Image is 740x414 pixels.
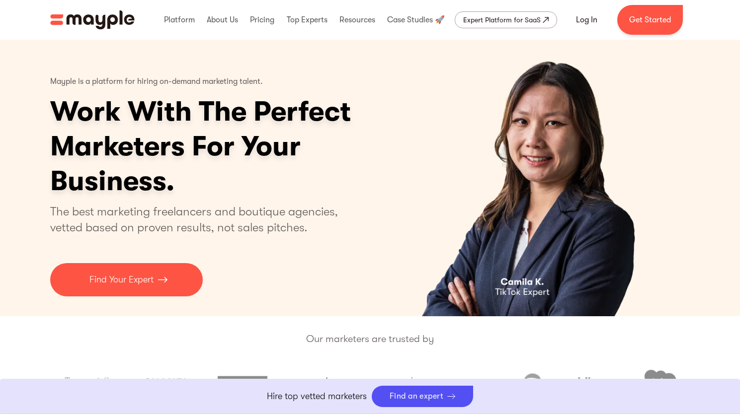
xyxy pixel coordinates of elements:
[463,14,541,26] div: Expert Platform for SaaS
[50,94,428,199] h1: Work With The Perfect Marketers For Your Business.
[89,273,154,286] p: Find Your Expert
[337,4,378,36] div: Resources
[564,8,609,32] a: Log In
[247,4,277,36] div: Pricing
[50,263,203,296] a: Find Your Expert
[50,204,350,235] p: The best marketing freelancers and boutique agencies, vetted based on proven results, not sales p...
[380,40,690,316] div: 3 of 5
[380,40,690,316] div: carousel
[455,11,557,28] a: Expert Platform for SaaS
[284,4,330,36] div: Top Experts
[204,4,241,36] div: About Us
[162,4,197,36] div: Platform
[50,69,263,94] p: Mayple is a platform for hiring on-demand marketing talent.
[50,10,135,29] a: home
[617,5,683,35] a: Get Started
[50,10,135,29] img: Mayple logo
